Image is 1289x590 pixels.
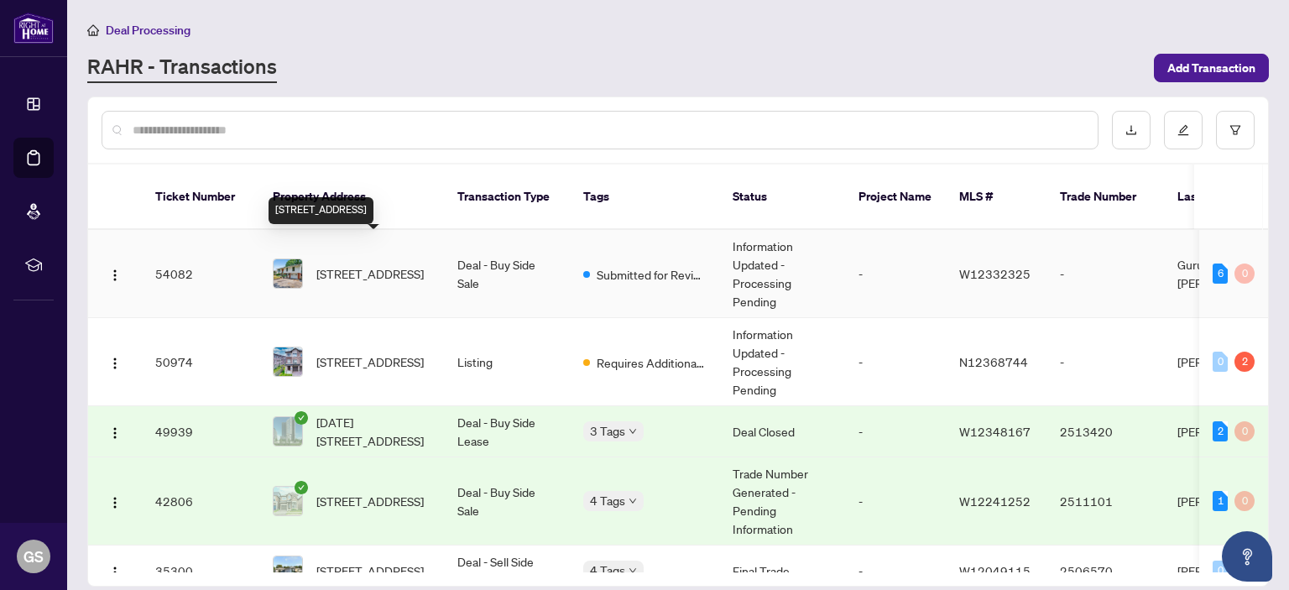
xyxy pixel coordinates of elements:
span: 4 Tags [590,491,625,510]
div: 0 [1213,352,1228,372]
span: W12348167 [959,424,1031,439]
span: [STREET_ADDRESS] [316,561,424,580]
div: 1 [1213,491,1228,511]
span: [STREET_ADDRESS] [316,264,424,283]
td: 54082 [142,230,259,318]
td: Deal - Buy Side Lease [444,406,570,457]
td: 2511101 [1046,457,1164,546]
span: home [87,24,99,36]
span: W12241252 [959,493,1031,509]
span: W12049115 [959,563,1031,578]
img: Logo [108,496,122,509]
button: Open asap [1222,531,1272,582]
td: Listing [444,318,570,406]
img: logo [13,13,54,44]
button: Logo [102,488,128,514]
td: 2513420 [1046,406,1164,457]
td: Deal - Buy Side Sale [444,457,570,546]
td: Information Updated - Processing Pending [719,230,845,318]
div: 2 [1213,421,1228,441]
th: MLS # [946,164,1046,230]
img: Logo [108,426,122,440]
span: filter [1229,124,1241,136]
th: Status [719,164,845,230]
div: 0 [1234,264,1255,284]
button: Logo [102,348,128,375]
td: - [845,230,946,318]
img: thumbnail-img [274,487,302,515]
button: filter [1216,111,1255,149]
span: [STREET_ADDRESS] [316,352,424,371]
span: 4 Tags [590,561,625,580]
td: Information Updated - Processing Pending [719,318,845,406]
div: 6 [1213,264,1228,284]
span: down [629,427,637,436]
span: Add Transaction [1167,55,1255,81]
div: 2 [1234,352,1255,372]
th: Ticket Number [142,164,259,230]
th: Project Name [845,164,946,230]
img: thumbnail-img [274,556,302,585]
th: Tags [570,164,719,230]
span: check-circle [295,481,308,494]
td: Deal - Buy Side Sale [444,230,570,318]
a: RAHR - Transactions [87,53,277,83]
button: download [1112,111,1151,149]
span: Deal Processing [106,23,190,38]
div: 0 [1234,421,1255,441]
th: Trade Number [1046,164,1164,230]
img: Logo [108,566,122,579]
span: [STREET_ADDRESS] [316,492,424,510]
td: - [1046,230,1164,318]
button: Logo [102,557,128,584]
td: 42806 [142,457,259,546]
td: - [845,318,946,406]
span: W12332325 [959,266,1031,281]
td: Deal Closed [719,406,845,457]
td: 50974 [142,318,259,406]
span: Requires Additional Docs [597,353,706,372]
span: download [1125,124,1137,136]
button: Logo [102,260,128,287]
span: 3 Tags [590,421,625,441]
span: edit [1177,124,1189,136]
span: GS [23,545,44,568]
div: [STREET_ADDRESS] [269,197,373,224]
td: - [1046,318,1164,406]
span: N12368744 [959,354,1028,369]
button: Add Transaction [1154,54,1269,82]
span: [DATE][STREET_ADDRESS] [316,413,431,450]
span: down [629,567,637,575]
img: thumbnail-img [274,259,302,288]
button: Logo [102,418,128,445]
img: thumbnail-img [274,417,302,446]
td: 49939 [142,406,259,457]
img: Logo [108,357,122,370]
span: check-circle [295,411,308,425]
img: thumbnail-img [274,347,302,376]
span: Submitted for Review [597,265,706,284]
td: Trade Number Generated - Pending Information [719,457,845,546]
th: Transaction Type [444,164,570,230]
button: edit [1164,111,1203,149]
div: 0 [1213,561,1228,581]
span: down [629,497,637,505]
td: - [845,406,946,457]
th: Property Address [259,164,444,230]
div: 0 [1234,491,1255,511]
td: - [845,457,946,546]
img: Logo [108,269,122,282]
